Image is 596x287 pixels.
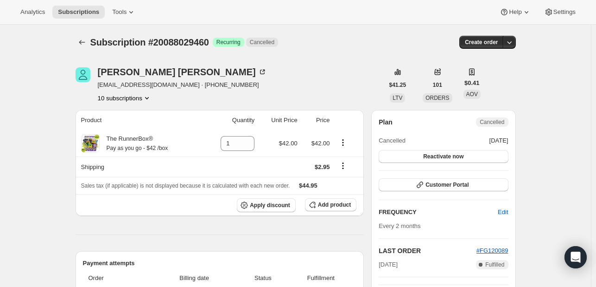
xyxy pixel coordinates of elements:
span: Sales tax (if applicable) is not displayed because it is calculated with each new order. [81,183,290,189]
button: Product actions [98,93,152,103]
span: $0.41 [464,78,480,88]
span: Recurring [216,39,241,46]
span: Create order [465,39,498,46]
span: Add product [318,201,351,209]
span: [DATE] [489,136,508,145]
h2: FREQUENCY [379,208,498,217]
span: Cancelled [250,39,274,46]
h2: Payment attempts [83,259,357,268]
span: Every 2 months [379,222,420,229]
span: $44.95 [299,182,317,189]
button: Subscriptions [76,36,89,49]
span: Michael McMahon [76,67,90,82]
span: Subscription #20088029460 [90,37,209,47]
span: LTV [393,95,402,101]
a: #FG120089 [476,247,508,254]
div: The RunnerBox® [100,134,168,153]
button: Add product [305,198,356,211]
span: Cancelled [379,136,406,145]
span: 101 [433,81,442,89]
h2: LAST ORDER [379,246,476,255]
button: Customer Portal [379,178,508,191]
span: [DATE] [379,260,398,269]
span: Fulfillment [291,274,351,283]
span: ORDERS [425,95,449,101]
th: Shipping [76,157,204,177]
small: Pay as you go - $42 /box [107,145,168,151]
div: Open Intercom Messenger [564,246,587,268]
img: product img [81,134,100,153]
button: Edit [492,205,514,220]
span: Edit [498,208,508,217]
button: Subscriptions [52,6,105,19]
th: Quantity [204,110,257,130]
span: Apply discount [250,202,290,209]
span: $42.00 [279,140,298,147]
button: Reactivate now [379,150,508,163]
button: Help [494,6,536,19]
th: Price [300,110,333,130]
span: $41.25 [389,81,406,89]
span: Billing date [153,274,235,283]
span: [EMAIL_ADDRESS][DOMAIN_NAME] · [PHONE_NUMBER] [98,80,267,90]
button: 101 [427,78,448,91]
button: Apply discount [237,198,296,212]
span: Subscriptions [58,8,99,16]
span: Settings [553,8,576,16]
span: AOV [466,91,478,98]
span: Tools [112,8,127,16]
span: $2.95 [315,163,330,170]
span: Fulfilled [485,261,504,268]
th: Unit Price [257,110,300,130]
div: [PERSON_NAME] [PERSON_NAME] [98,67,267,77]
h2: Plan [379,117,393,127]
span: Customer Portal [425,181,469,189]
button: Product actions [336,137,350,148]
span: Reactivate now [423,153,463,160]
span: Analytics [20,8,45,16]
span: $42.00 [311,140,330,147]
span: Cancelled [480,118,504,126]
button: Settings [539,6,581,19]
span: Status [241,274,285,283]
button: Analytics [15,6,51,19]
span: Help [509,8,521,16]
button: Create order [459,36,503,49]
button: Shipping actions [336,161,350,171]
th: Product [76,110,204,130]
button: $41.25 [384,78,412,91]
button: Tools [107,6,141,19]
button: #FG120089 [476,246,508,255]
